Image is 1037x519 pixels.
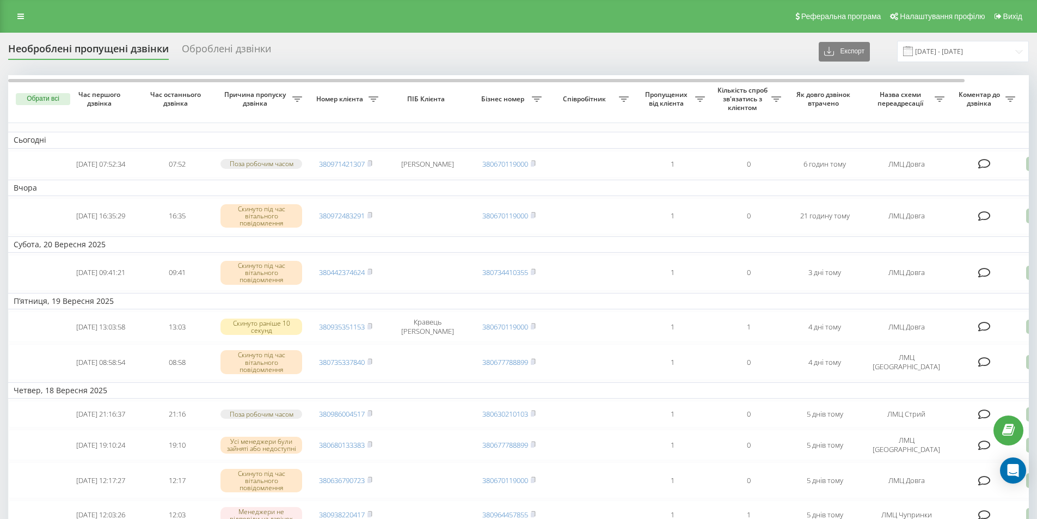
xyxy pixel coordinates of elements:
[16,93,70,105] button: Обрати всі
[319,475,365,485] a: 380636790723
[220,437,302,453] div: Усі менеджери були зайняті або недоступні
[787,462,863,498] td: 5 днів тому
[634,255,710,291] td: 1
[787,198,863,234] td: 21 годину тому
[220,159,302,168] div: Поза робочим часом
[139,401,215,428] td: 21:16
[319,357,365,367] a: 380735337840
[319,409,365,419] a: 380986004517
[795,90,854,107] span: Як довго дзвінок втрачено
[139,255,215,291] td: 09:41
[182,43,271,60] div: Оброблені дзвінки
[319,322,365,332] a: 380935351153
[63,462,139,498] td: [DATE] 12:17:27
[716,86,771,112] span: Кількість спроб зв'язатись з клієнтом
[220,410,302,419] div: Поза робочим часом
[553,95,619,103] span: Співробітник
[634,312,710,342] td: 1
[863,151,950,178] td: ЛМЦ Довга
[139,430,215,460] td: 19:10
[819,42,870,62] button: Експорт
[1003,12,1022,21] span: Вихід
[710,198,787,234] td: 0
[787,255,863,291] td: 3 дні тому
[710,312,787,342] td: 1
[710,401,787,428] td: 0
[634,430,710,460] td: 1
[863,401,950,428] td: ЛМЦ Стрий
[8,43,169,60] div: Необроблені пропущені дзвінки
[139,462,215,498] td: 12:17
[220,261,302,285] div: Скинуто під час вітального повідомлення
[634,401,710,428] td: 1
[482,475,528,485] a: 380670119000
[148,90,206,107] span: Час останнього дзвінка
[640,90,695,107] span: Пропущених від клієнта
[710,344,787,380] td: 0
[319,267,365,277] a: 380442374624
[319,211,365,221] a: 380972483291
[710,255,787,291] td: 0
[482,322,528,332] a: 380670119000
[955,90,1005,107] span: Коментар до дзвінка
[863,198,950,234] td: ЛМЦ Довга
[63,430,139,460] td: [DATE] 19:10:24
[139,151,215,178] td: 07:52
[787,151,863,178] td: 6 годин тому
[393,95,462,103] span: ПІБ Клієнта
[476,95,532,103] span: Бізнес номер
[71,90,130,107] span: Час першого дзвінка
[482,357,528,367] a: 380677788899
[139,344,215,380] td: 08:58
[900,12,985,21] span: Налаштування профілю
[1000,457,1026,484] div: Open Intercom Messenger
[482,267,528,277] a: 380734410355
[220,204,302,228] div: Скинуто під час вітального повідомлення
[63,255,139,291] td: [DATE] 09:41:21
[220,350,302,374] div: Скинуто під час вітального повідомлення
[634,198,710,234] td: 1
[863,344,950,380] td: ЛМЦ [GEOGRAPHIC_DATA]
[139,312,215,342] td: 13:03
[863,430,950,460] td: ЛМЦ [GEOGRAPHIC_DATA]
[863,462,950,498] td: ЛМЦ Довга
[710,462,787,498] td: 0
[482,159,528,169] a: 380670119000
[634,344,710,380] td: 1
[801,12,881,21] span: Реферальна програма
[63,151,139,178] td: [DATE] 07:52:34
[787,312,863,342] td: 4 дні тому
[313,95,369,103] span: Номер клієнта
[384,151,471,178] td: [PERSON_NAME]
[220,319,302,335] div: Скинуто раніше 10 секунд
[868,90,935,107] span: Назва схеми переадресації
[787,401,863,428] td: 5 днів тому
[710,430,787,460] td: 0
[63,401,139,428] td: [DATE] 21:16:37
[863,255,950,291] td: ЛМЦ Довга
[482,440,528,450] a: 380677788899
[634,151,710,178] td: 1
[63,344,139,380] td: [DATE] 08:58:54
[482,211,528,221] a: 380670119000
[139,198,215,234] td: 16:35
[63,198,139,234] td: [DATE] 16:35:29
[710,151,787,178] td: 0
[319,159,365,169] a: 380971421307
[863,312,950,342] td: ЛМЦ Довга
[787,344,863,380] td: 4 дні тому
[220,90,292,107] span: Причина пропуску дзвінка
[482,409,528,419] a: 380630210103
[220,469,302,493] div: Скинуто під час вітального повідомлення
[319,440,365,450] a: 380680133383
[634,462,710,498] td: 1
[787,430,863,460] td: 5 днів тому
[384,312,471,342] td: Кравець [PERSON_NAME]
[63,312,139,342] td: [DATE] 13:03:58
